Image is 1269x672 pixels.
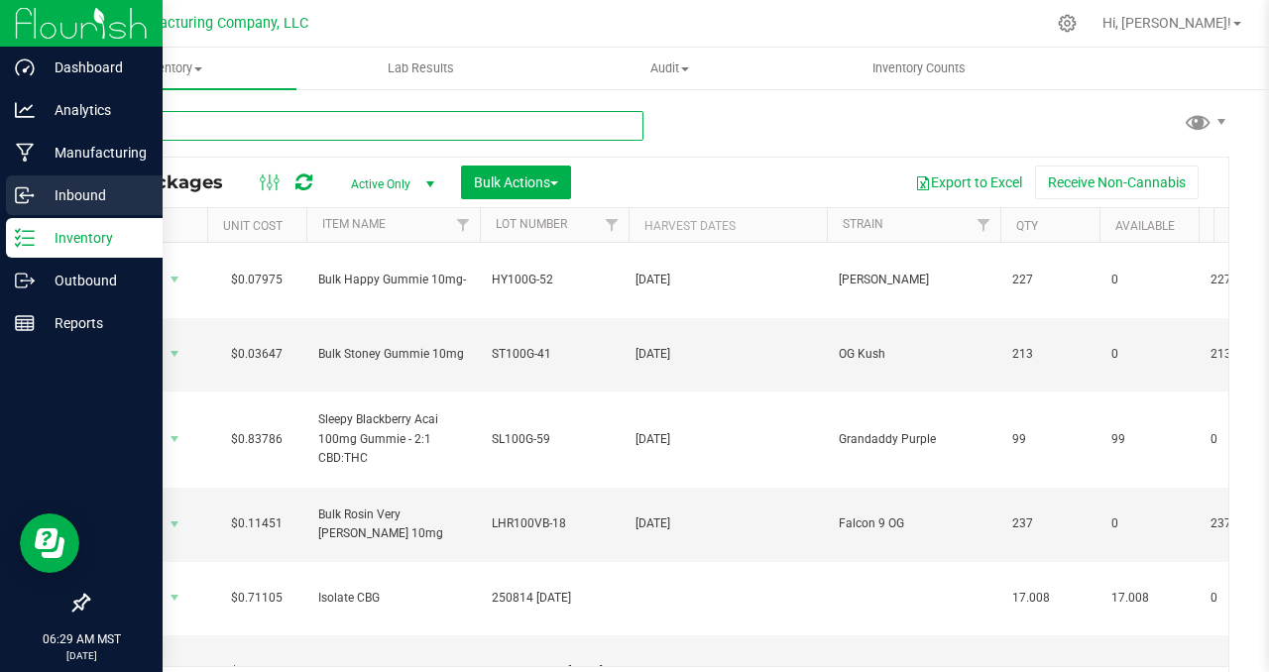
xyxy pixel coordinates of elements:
a: Lot Number [496,217,567,231]
span: HY100G-52 [492,271,617,289]
p: Manufacturing [35,141,154,165]
p: Reports [35,311,154,335]
span: select [163,340,187,368]
inline-svg: Analytics [15,100,35,120]
span: 17.008 [1012,589,1088,608]
button: Export to Excel [902,166,1035,199]
inline-svg: Outbound [15,271,35,290]
span: 250814 [DATE] [492,589,617,608]
div: Value 1: 2024-09-25 [635,430,821,449]
div: Value 1: 2024-11-19 [635,271,821,289]
span: Isolate CBG [318,589,468,608]
span: Bulk Stoney Gummie 10mg [318,345,468,364]
a: Inventory [48,48,296,89]
a: Filter [447,208,480,242]
button: Receive Non-Cannabis [1035,166,1199,199]
span: BB Manufacturing Company, LLC [96,15,308,32]
div: Manage settings [1055,14,1080,33]
span: select [163,584,187,612]
a: Filter [968,208,1000,242]
inline-svg: Reports [15,313,35,333]
a: Available [1115,219,1175,233]
span: select [163,510,187,538]
span: Lab Results [361,59,481,77]
span: Hi, [PERSON_NAME]! [1102,15,1231,31]
div: Value 1: 2024-11-19 [635,345,821,364]
span: Bulk Happy Gummie 10mg- [318,271,468,289]
span: Audit [546,59,793,77]
span: select [163,425,187,453]
span: Sleepy Blackberry Acai 100mg Gummie - 2:1 CBD:THC [318,410,468,468]
span: Inventory Counts [846,59,992,77]
p: Inbound [35,183,154,207]
span: select [163,266,187,293]
p: Dashboard [35,56,154,79]
span: 227 [1012,271,1088,289]
span: 237 [1012,514,1088,533]
span: All Packages [103,171,243,193]
td: $0.71105 [207,562,306,636]
inline-svg: Dashboard [15,57,35,77]
span: LHR100VB-18 [492,514,617,533]
span: 17.008 [1111,589,1187,608]
a: Filter [596,208,629,242]
p: [DATE] [9,648,154,663]
inline-svg: Manufacturing [15,143,35,163]
td: $0.03647 [207,318,306,392]
a: Unit Cost [223,219,283,233]
iframe: Resource center [20,513,79,573]
a: Lab Results [296,48,545,89]
span: 0 [1111,514,1187,533]
a: Audit [545,48,794,89]
a: Strain [843,217,883,231]
input: Search Package ID, Item Name, SKU, Lot or Part Number... [87,111,643,141]
span: 99 [1111,430,1187,449]
span: 0 [1111,345,1187,364]
a: Item Name [322,217,386,231]
p: 06:29 AM MST [9,630,154,648]
p: Outbound [35,269,154,292]
span: SL100G-59 [492,430,617,449]
span: OG Kush [839,345,988,364]
span: 213 [1012,345,1088,364]
inline-svg: Inbound [15,185,35,205]
p: Analytics [35,98,154,122]
th: Harvest Dates [629,208,827,243]
span: Inventory [48,59,296,77]
td: $0.07975 [207,243,306,318]
button: Bulk Actions [461,166,571,199]
span: Bulk Rosin Very [PERSON_NAME] 10mg [318,505,468,543]
span: [PERSON_NAME] [839,271,988,289]
span: Falcon 9 OG [839,514,988,533]
span: Grandaddy Purple [839,430,988,449]
a: Inventory Counts [794,48,1043,89]
span: Bulk Actions [474,174,558,190]
td: $0.83786 [207,392,306,488]
span: 99 [1012,430,1088,449]
td: $0.11451 [207,488,306,562]
span: 0 [1111,271,1187,289]
a: Qty [1016,219,1038,233]
p: Inventory [35,226,154,250]
inline-svg: Inventory [15,228,35,248]
div: Value 1: 2025-07-30 [635,514,821,533]
span: ST100G-41 [492,345,617,364]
